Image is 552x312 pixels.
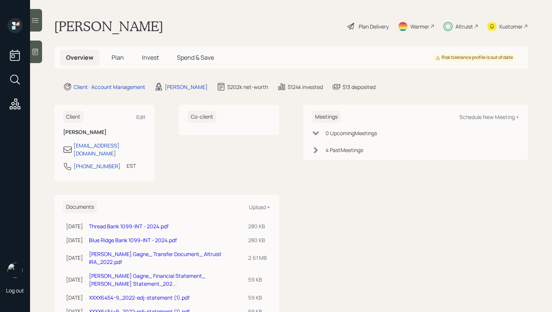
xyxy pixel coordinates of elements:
[436,54,513,61] div: Risk tolerance profile is out of date
[63,129,146,136] h6: [PERSON_NAME]
[89,294,190,301] a: XXXX6454-9_2022-edj-statement (1).pdf
[410,23,429,30] div: Warmer
[6,287,24,294] div: Log out
[54,18,163,35] h1: [PERSON_NAME]
[455,23,473,30] div: Altruist
[112,53,124,62] span: Plan
[66,294,83,301] div: [DATE]
[188,111,216,123] h6: Co-client
[66,236,83,244] div: [DATE]
[248,254,267,262] div: 2.61 MB
[136,113,146,121] div: Edit
[89,250,222,265] a: [PERSON_NAME] Gagne_ Transfer Document_ Altruist IRA_2022.pdf
[342,83,376,91] div: $13 deposited
[127,162,136,170] div: EST
[74,142,146,157] div: [EMAIL_ADDRESS][DOMAIN_NAME]
[499,23,523,30] div: Kustomer
[66,254,83,262] div: [DATE]
[312,111,341,123] h6: Meetings
[89,223,169,230] a: Thread Bank 1099-INT - 2024.pdf
[66,276,83,283] div: [DATE]
[177,53,214,62] span: Spend & Save
[249,203,270,211] div: Upload +
[142,53,159,62] span: Invest
[63,111,83,123] h6: Client
[165,83,208,91] div: [PERSON_NAME]
[66,53,94,62] span: Overview
[89,237,177,244] a: Blue Ridge Bank 1099-INT - 2024.pdf
[74,162,121,170] div: [PHONE_NUMBER]
[66,222,83,230] div: [DATE]
[89,272,205,287] a: [PERSON_NAME] Gagne_ Financial Statement_ [PERSON_NAME] Statement_202...
[74,83,145,91] div: Client · Account Management
[359,23,389,30] div: Plan Delivery
[248,294,267,301] div: 59 KB
[248,222,267,230] div: 280 KB
[288,83,323,91] div: $124k invested
[326,129,377,137] div: 0 Upcoming Meeting s
[248,276,267,283] div: 59 KB
[248,236,267,244] div: 280 KB
[326,146,363,154] div: 4 Past Meeting s
[63,201,97,213] h6: Documents
[8,263,23,278] img: retirable_logo.png
[227,83,268,91] div: $202k net-worth
[459,113,519,121] div: Schedule New Meeting +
